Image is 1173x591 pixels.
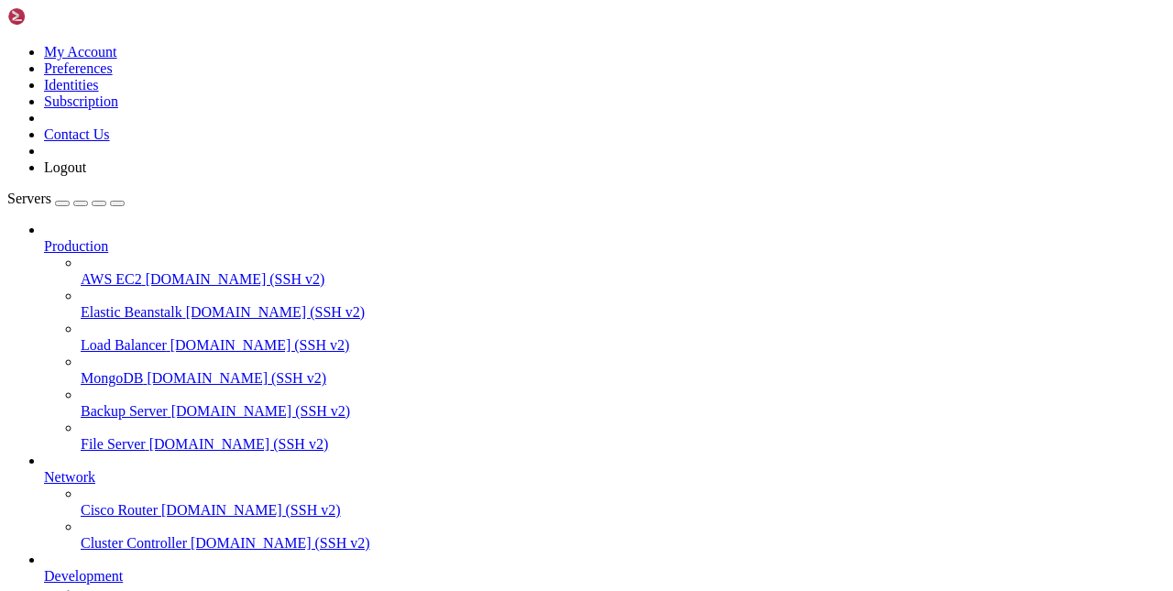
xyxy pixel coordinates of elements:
[81,403,168,419] span: Backup Server
[81,370,1166,387] a: MongoDB [DOMAIN_NAME] (SSH v2)
[149,436,329,452] span: [DOMAIN_NAME] (SSH v2)
[44,568,123,584] span: Development
[81,403,1166,420] a: Backup Server [DOMAIN_NAME] (SSH v2)
[44,238,108,254] span: Production
[81,271,1166,288] a: AWS EC2 [DOMAIN_NAME] (SSH v2)
[81,304,1166,321] a: Elastic Beanstalk [DOMAIN_NAME] (SSH v2)
[81,436,1166,453] a: File Server [DOMAIN_NAME] (SSH v2)
[146,271,325,287] span: [DOMAIN_NAME] (SSH v2)
[7,191,125,206] a: Servers
[44,453,1166,552] li: Network
[44,93,118,109] a: Subscription
[81,354,1166,387] li: MongoDB [DOMAIN_NAME] (SSH v2)
[44,60,113,76] a: Preferences
[161,502,341,518] span: [DOMAIN_NAME] (SSH v2)
[81,255,1166,288] li: AWS EC2 [DOMAIN_NAME] (SSH v2)
[81,337,1166,354] a: Load Balancer [DOMAIN_NAME] (SSH v2)
[81,271,142,287] span: AWS EC2
[81,519,1166,552] li: Cluster Controller [DOMAIN_NAME] (SSH v2)
[7,7,113,26] img: Shellngn
[44,44,117,60] a: My Account
[81,304,182,320] span: Elastic Beanstalk
[170,337,350,353] span: [DOMAIN_NAME] (SSH v2)
[81,387,1166,420] li: Backup Server [DOMAIN_NAME] (SSH v2)
[81,420,1166,453] li: File Server [DOMAIN_NAME] (SSH v2)
[44,222,1166,453] li: Production
[81,288,1166,321] li: Elastic Beanstalk [DOMAIN_NAME] (SSH v2)
[44,126,110,142] a: Contact Us
[81,370,143,386] span: MongoDB
[44,159,86,175] a: Logout
[147,370,326,386] span: [DOMAIN_NAME] (SSH v2)
[44,568,1166,585] a: Development
[81,436,146,452] span: File Server
[44,238,1166,255] a: Production
[44,469,1166,486] a: Network
[81,337,167,353] span: Load Balancer
[44,469,95,485] span: Network
[81,535,1166,552] a: Cluster Controller [DOMAIN_NAME] (SSH v2)
[191,535,370,551] span: [DOMAIN_NAME] (SSH v2)
[81,502,1166,519] a: Cisco Router [DOMAIN_NAME] (SSH v2)
[44,77,99,93] a: Identities
[81,486,1166,519] li: Cisco Router [DOMAIN_NAME] (SSH v2)
[7,191,51,206] span: Servers
[171,403,351,419] span: [DOMAIN_NAME] (SSH v2)
[81,535,187,551] span: Cluster Controller
[186,304,366,320] span: [DOMAIN_NAME] (SSH v2)
[81,321,1166,354] li: Load Balancer [DOMAIN_NAME] (SSH v2)
[81,502,158,518] span: Cisco Router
